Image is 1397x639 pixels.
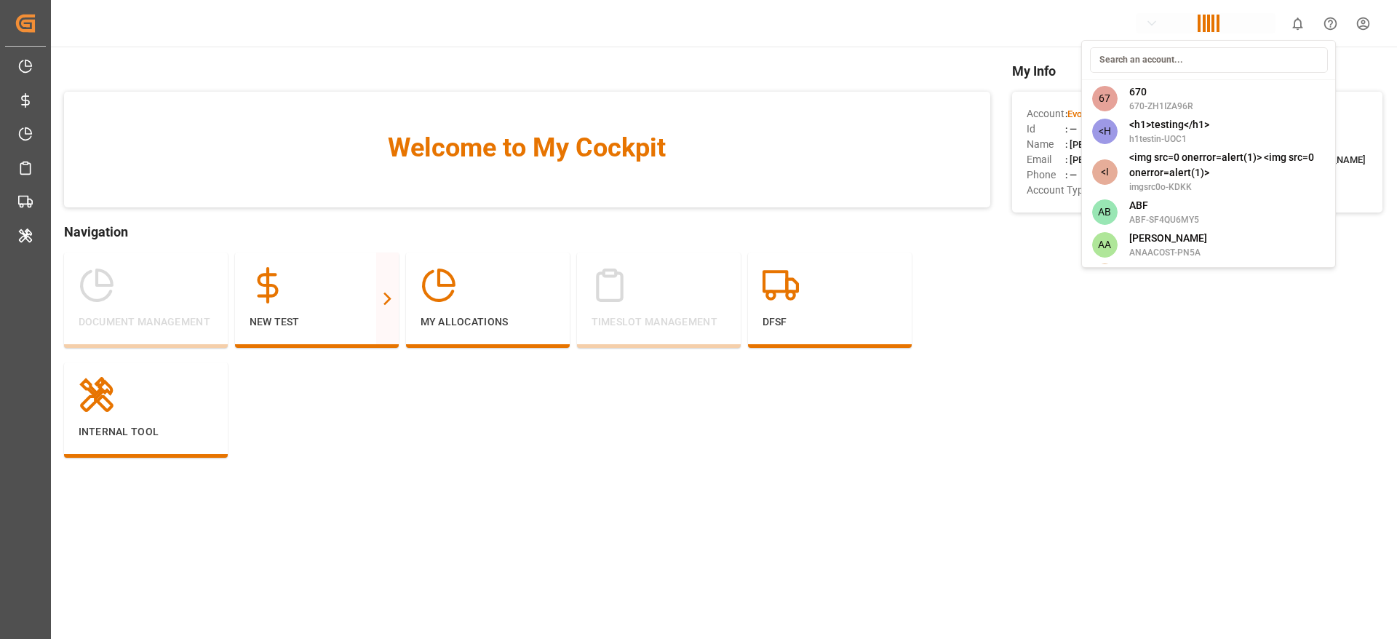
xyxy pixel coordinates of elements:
button: show 0 new notifications [1281,7,1314,40]
span: Account Type [1027,183,1088,198]
p: dfsf [763,314,897,330]
button: Help Center [1314,7,1347,40]
span: Evonik Industries AG [1067,108,1154,119]
p: Internal Tool [79,424,213,440]
span: Id [1027,122,1065,137]
span: : [1065,108,1154,119]
span: Phone [1027,167,1065,183]
span: : [PERSON_NAME] [1065,139,1142,150]
span: Name [1027,137,1065,152]
span: : — [1065,124,1077,135]
input: Search an account... [1090,47,1328,73]
p: New test [250,314,384,330]
span: Email [1027,152,1065,167]
p: My Allocations [421,314,555,330]
span: : — [1065,170,1077,180]
span: Navigation [64,222,990,242]
span: Welcome to My Cockpit [93,128,961,167]
span: Account [1027,106,1065,122]
span: My Info [1012,61,1382,81]
span: : [PERSON_NAME][DOMAIN_NAME][EMAIL_ADDRESS][DOMAIN_NAME] [1065,154,1366,165]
